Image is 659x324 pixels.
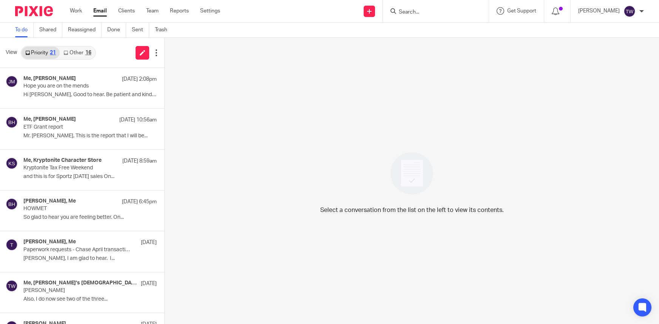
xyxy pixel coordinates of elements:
[6,157,18,169] img: svg%3E
[398,9,466,16] input: Search
[6,198,18,210] img: svg%3E
[122,157,157,165] p: [DATE] 8:59am
[23,198,76,204] h4: [PERSON_NAME], Me
[70,7,82,15] a: Work
[578,7,620,15] p: [PERSON_NAME]
[6,75,18,88] img: svg%3E
[23,287,130,294] p: [PERSON_NAME]
[122,75,157,83] p: [DATE] 2:08pm
[93,7,107,15] a: Email
[6,116,18,128] img: svg%3E
[23,255,157,262] p: [PERSON_NAME], I am glad to hear. I...
[122,198,157,206] p: [DATE] 6:45pm
[23,83,130,89] p: Hope you are on the mends
[320,206,504,215] p: Select a conversation from the list on the left to view its contents.
[23,124,130,131] p: ETF Grant report
[507,8,536,14] span: Get Support
[6,239,18,251] img: svg%3E
[39,23,62,37] a: Shared
[23,133,157,139] p: Mr. [PERSON_NAME], This is the report that I will be...
[23,75,76,82] h4: Me, [PERSON_NAME]
[6,280,18,292] img: svg%3E
[15,23,34,37] a: To do
[23,239,76,245] h4: [PERSON_NAME], Me
[146,7,159,15] a: Team
[6,49,17,57] span: View
[23,165,130,171] p: Kryptonite Tax Free Weekend
[200,7,220,15] a: Settings
[23,296,157,303] p: Also, I do now see two of the three...
[23,92,157,98] p: Hi [PERSON_NAME], Good to hear. Be patient and kind to...
[386,147,438,200] img: image
[23,157,102,164] h4: Me, Kryptonite Character Store
[23,280,137,286] h4: Me, [PERSON_NAME]'s [DEMOGRAPHIC_DATA]
[118,7,135,15] a: Clients
[23,174,157,180] p: and this is for Sportz [DATE] sales On...
[50,50,56,55] div: 21
[22,47,60,59] a: Priority21
[68,23,102,37] a: Reassigned
[624,5,636,17] img: svg%3E
[170,7,189,15] a: Reports
[23,247,130,253] p: Paperwork requests - Chase April transactions
[23,116,76,123] h4: Me, [PERSON_NAME]
[60,47,95,59] a: Other16
[132,23,149,37] a: Sent
[119,116,157,124] p: [DATE] 10:56am
[107,23,126,37] a: Done
[141,280,157,287] p: [DATE]
[23,214,157,221] p: So glad to hear you are feeling better. On...
[85,50,91,55] div: 16
[141,239,157,246] p: [DATE]
[23,206,130,212] p: HOWMET
[155,23,173,37] a: Trash
[15,6,53,16] img: Pixie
